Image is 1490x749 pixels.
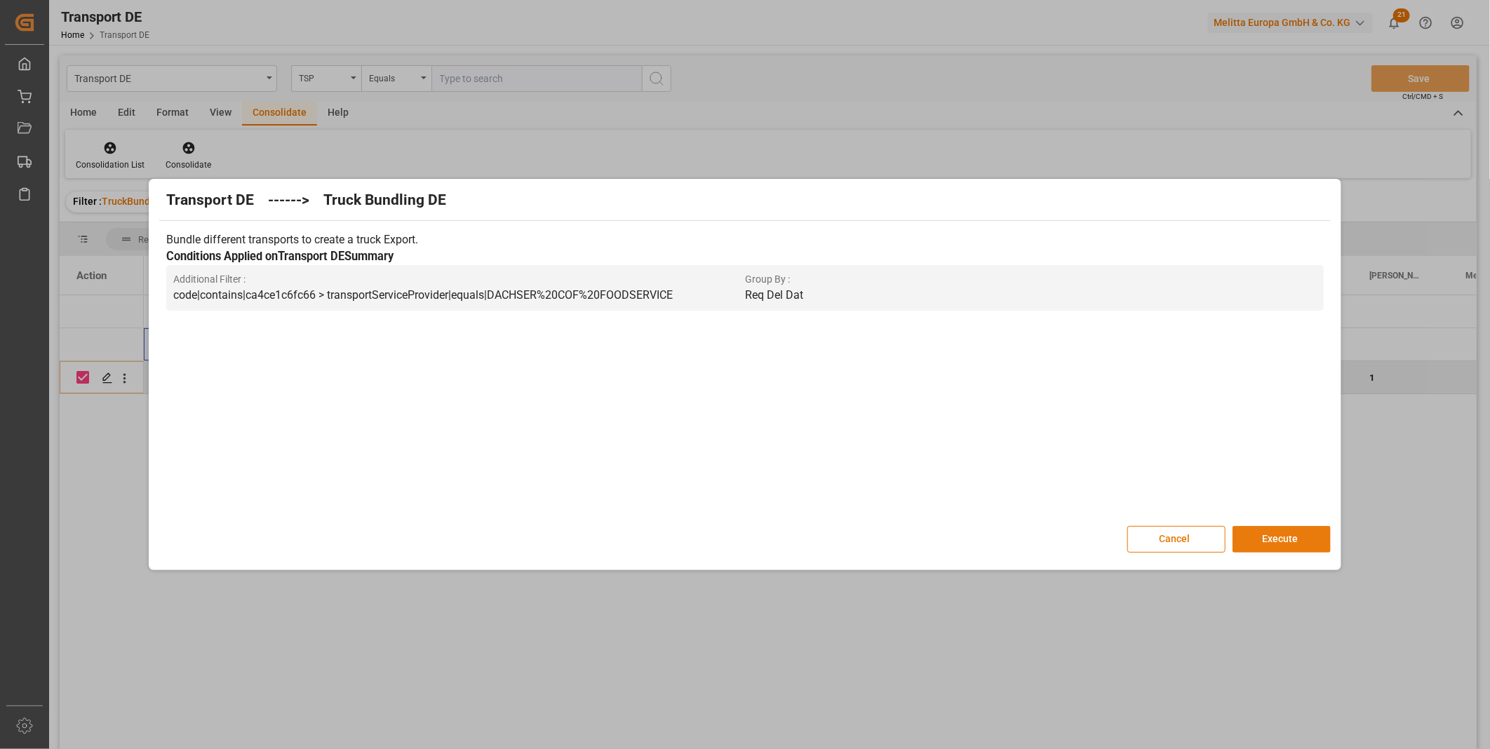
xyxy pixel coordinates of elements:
p: Bundle different transports to create a truck Export. [166,231,1323,248]
button: Cancel [1127,526,1226,553]
h2: Truck Bundling DE [323,189,446,212]
button: Execute [1233,526,1331,553]
span: Group By : [745,272,1317,287]
span: Additional Filter : [173,272,745,287]
p: Req Del Dat [745,287,1317,304]
p: code|contains|ca4ce1c6fc66 > transportServiceProvider|equals|DACHSER%20COF%20FOODSERVICE [173,287,745,304]
h2: ------> [268,189,309,212]
h2: Transport DE [166,189,254,212]
h3: Conditions Applied on Transport DE Summary [166,248,1323,266]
